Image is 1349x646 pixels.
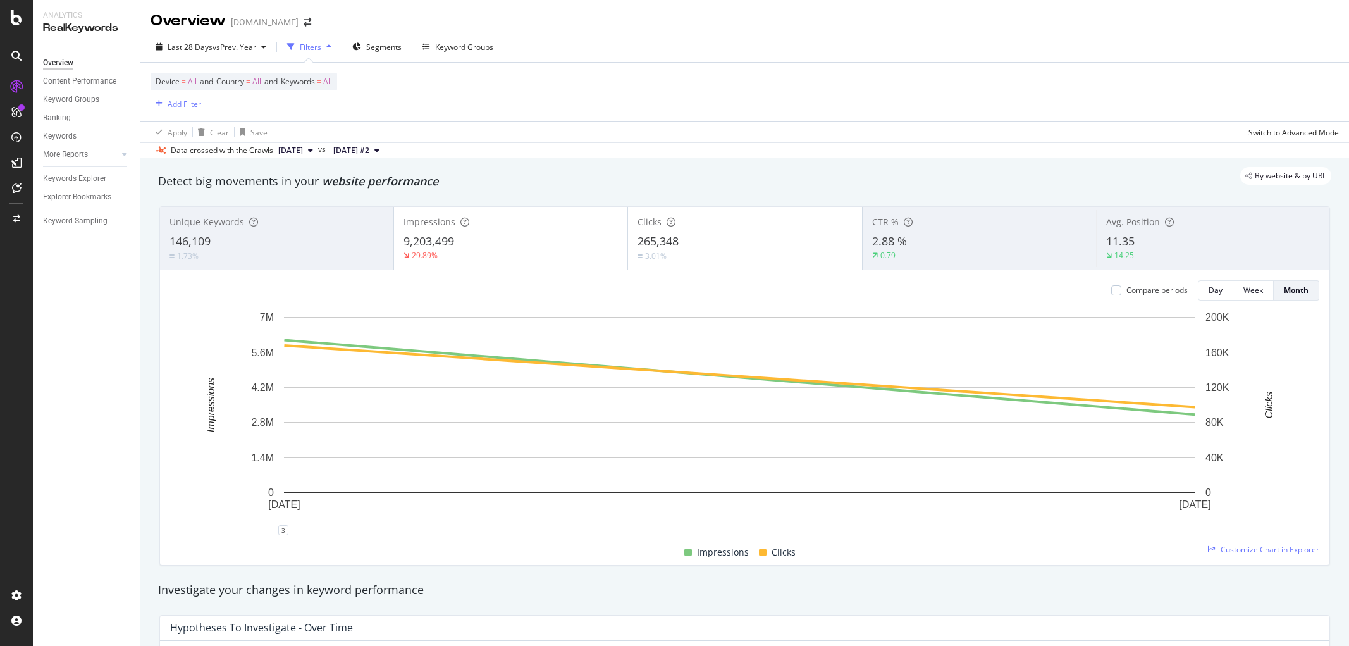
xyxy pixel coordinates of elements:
[1205,487,1211,498] text: 0
[697,545,749,560] span: Impressions
[216,76,244,87] span: Country
[158,582,1331,599] div: Investigate your changes in keyword performance
[1306,603,1336,633] iframe: Intercom live chat
[1205,382,1229,393] text: 120K
[1221,544,1319,555] span: Customize Chart in Explorer
[278,525,288,535] div: 3
[1255,172,1326,180] span: By website & by URL
[282,37,336,57] button: Filters
[347,37,407,57] button: Segments
[403,216,455,228] span: Impressions
[200,76,213,87] span: and
[1205,312,1229,323] text: 200K
[169,216,244,228] span: Unique Keywords
[872,233,907,249] span: 2.88 %
[210,127,229,138] div: Clear
[177,251,199,261] div: 1.73%
[252,73,261,90] span: All
[43,172,106,185] div: Keywords Explorer
[1205,347,1229,357] text: 160K
[872,216,899,228] span: CTR %
[638,254,643,258] img: Equal
[43,130,131,143] a: Keywords
[168,42,213,53] span: Last 28 Days
[323,73,332,90] span: All
[1209,285,1223,295] div: Day
[251,417,274,428] text: 2.8M
[281,76,315,87] span: Keywords
[213,42,256,53] span: vs Prev. Year
[43,148,118,161] a: More Reports
[170,621,353,634] div: Hypotheses to Investigate - Over Time
[1205,452,1224,463] text: 40K
[318,144,328,155] span: vs
[638,233,679,249] span: 265,348
[168,99,201,109] div: Add Filter
[1243,285,1263,295] div: Week
[231,16,299,28] div: [DOMAIN_NAME]
[260,312,274,323] text: 7M
[435,42,493,53] div: Keyword Groups
[268,499,300,510] text: [DATE]
[1179,499,1210,510] text: [DATE]
[151,10,226,32] div: Overview
[43,10,130,21] div: Analytics
[168,127,187,138] div: Apply
[43,190,111,204] div: Explorer Bookmarks
[246,76,250,87] span: =
[43,75,131,88] a: Content Performance
[43,93,131,106] a: Keyword Groups
[43,148,88,161] div: More Reports
[43,21,130,35] div: RealKeywords
[264,76,278,87] span: and
[1284,285,1309,295] div: Month
[156,76,180,87] span: Device
[43,214,108,228] div: Keyword Sampling
[43,172,131,185] a: Keywords Explorer
[43,56,73,70] div: Overview
[170,311,1309,530] svg: A chart.
[317,76,321,87] span: =
[1106,233,1135,249] span: 11.35
[169,254,175,258] img: Equal
[366,42,402,53] span: Segments
[638,216,662,228] span: Clicks
[1264,392,1274,419] text: Clicks
[188,73,197,90] span: All
[182,76,186,87] span: =
[1106,216,1160,228] span: Avg. Position
[206,378,216,432] text: Impressions
[169,233,211,249] span: 146,109
[43,93,99,106] div: Keyword Groups
[880,250,896,261] div: 0.79
[1126,285,1188,295] div: Compare periods
[1205,417,1224,428] text: 80K
[43,190,131,204] a: Explorer Bookmarks
[151,37,271,57] button: Last 28 DaysvsPrev. Year
[1248,127,1339,138] div: Switch to Advanced Mode
[193,122,229,142] button: Clear
[43,111,131,125] a: Ranking
[151,122,187,142] button: Apply
[43,56,131,70] a: Overview
[268,487,274,498] text: 0
[417,37,498,57] button: Keyword Groups
[1243,122,1339,142] button: Switch to Advanced Mode
[333,145,369,156] span: 2025 Jan. 17th #2
[1208,544,1319,555] a: Customize Chart in Explorer
[235,122,268,142] button: Save
[171,145,273,156] div: Data crossed with the Crawls
[1114,250,1134,261] div: 14.25
[151,96,201,111] button: Add Filter
[43,130,77,143] div: Keywords
[304,18,311,27] div: arrow-right-arrow-left
[412,250,438,261] div: 29.89%
[1274,280,1319,301] button: Month
[250,127,268,138] div: Save
[403,233,454,249] span: 9,203,499
[43,75,116,88] div: Content Performance
[1240,167,1331,185] div: legacy label
[273,143,318,158] button: [DATE]
[251,452,274,463] text: 1.4M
